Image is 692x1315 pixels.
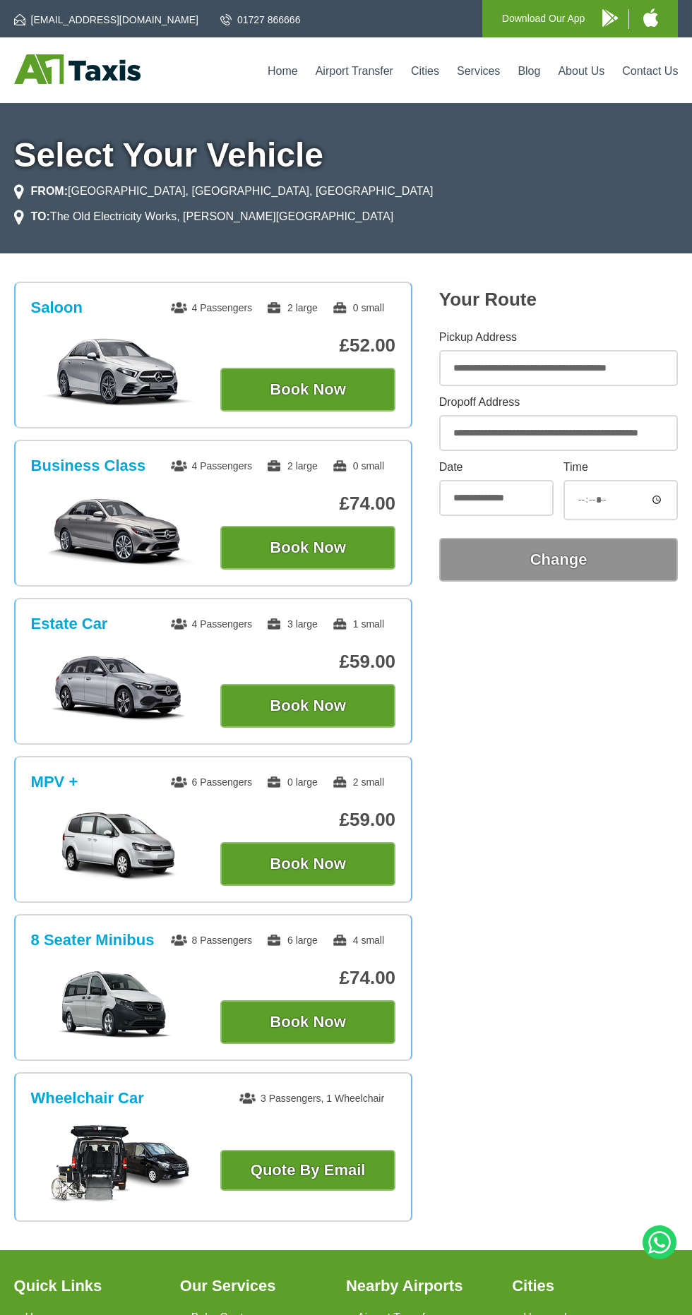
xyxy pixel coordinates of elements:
label: Time [563,462,679,473]
h3: Wheelchair Car [31,1089,144,1107]
span: 4 Passengers [171,460,253,472]
button: Book Now [220,526,395,570]
span: 0 large [266,776,318,788]
p: £59.00 [220,809,395,831]
h3: Business Class [31,457,146,475]
a: Quote By Email [220,1150,395,1191]
a: About Us [558,65,604,77]
p: £59.00 [220,651,395,673]
h3: Our Services [180,1278,333,1294]
a: Home [268,65,298,77]
h3: Cities [512,1278,664,1294]
span: 4 small [332,935,384,946]
span: 6 Passengers [171,776,253,788]
img: MPV + [31,811,206,882]
h1: Select Your Vehicle [14,138,679,172]
h3: Nearby Airports [346,1278,499,1294]
a: Airport Transfer [316,65,393,77]
img: 8 Seater Minibus [31,969,206,1040]
strong: TO: [31,210,50,222]
button: Book Now [220,368,395,412]
span: 3 Passengers, 1 Wheelchair [239,1093,384,1104]
span: 0 small [332,302,384,313]
img: Saloon [31,337,206,407]
span: 4 Passengers [171,618,253,630]
label: Dropoff Address [439,397,679,408]
span: 8 Passengers [171,935,253,946]
span: 4 Passengers [171,302,253,313]
span: 2 large [266,302,318,313]
span: 2 small [332,776,384,788]
p: Download Our App [502,10,585,28]
img: Wheelchair Car [48,1125,189,1203]
span: 1 small [332,618,384,630]
h2: Your Route [439,289,679,311]
button: Book Now [220,684,395,728]
label: Date [439,462,554,473]
h3: Estate Car [31,615,108,633]
h3: Quick Links [14,1278,167,1294]
img: Business Class [31,495,206,565]
span: 2 large [266,460,318,472]
button: Book Now [220,842,395,886]
a: Blog [518,65,540,77]
span: 0 small [332,460,384,472]
h3: 8 Seater Minibus [31,931,155,949]
img: A1 Taxis St Albans LTD [14,54,141,84]
span: 6 large [266,935,318,946]
strong: FROM: [31,185,68,197]
button: Change [439,538,679,582]
a: 01727 866666 [220,13,301,27]
a: Services [457,65,500,77]
a: Contact Us [622,65,678,77]
h3: Saloon [31,299,83,317]
img: Estate Car [31,653,206,723]
a: [EMAIL_ADDRESS][DOMAIN_NAME] [14,13,198,27]
p: £74.00 [220,967,395,989]
li: The Old Electricity Works, [PERSON_NAME][GEOGRAPHIC_DATA] [14,208,394,225]
span: 3 large [266,618,318,630]
button: Book Now [220,1000,395,1044]
p: £52.00 [220,335,395,356]
p: £74.00 [220,493,395,515]
li: [GEOGRAPHIC_DATA], [GEOGRAPHIC_DATA], [GEOGRAPHIC_DATA] [14,183,434,200]
img: A1 Taxis Android App [602,9,618,27]
label: Pickup Address [439,332,679,343]
h3: MPV + [31,773,78,791]
a: Cities [411,65,439,77]
img: A1 Taxis iPhone App [643,8,658,27]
